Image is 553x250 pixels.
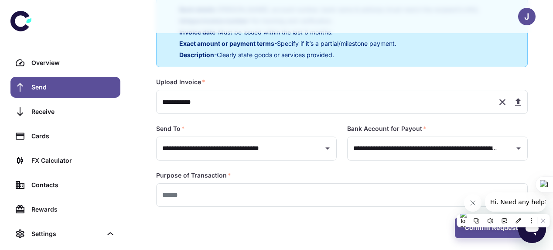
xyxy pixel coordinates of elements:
[156,171,231,180] label: Purpose of Transaction
[518,215,546,243] iframe: Button to launch messaging window
[31,131,115,141] div: Cards
[179,51,214,58] span: Description
[518,8,536,25] button: J
[464,194,481,212] iframe: Close message
[31,229,102,239] div: Settings
[31,180,115,190] div: Contacts
[31,156,115,165] div: FX Calculator
[512,189,525,201] button: Open
[31,82,115,92] div: Send
[179,50,479,60] p: - Clearly state goods or services provided.
[179,40,274,47] span: Exact amount or payment terms
[31,58,115,68] div: Overview
[321,142,334,154] button: Open
[10,199,120,220] a: Rewards
[10,77,120,98] a: Send
[10,223,120,244] div: Settings
[10,126,120,147] a: Cards
[10,175,120,195] a: Contacts
[10,101,120,122] a: Receive
[5,6,63,13] span: Hi. Need any help?
[156,124,185,133] label: Send To
[156,78,205,86] label: Upload Invoice
[485,192,546,212] iframe: Message from company
[455,217,528,238] button: Confirm Request
[31,107,115,116] div: Receive
[179,39,479,48] p: - Specify if it’s a partial/milestone payment.
[10,150,120,171] a: FX Calculator
[31,205,115,214] div: Rewards
[10,52,120,73] a: Overview
[512,142,525,154] button: Open
[347,124,427,133] label: Bank Account for Payout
